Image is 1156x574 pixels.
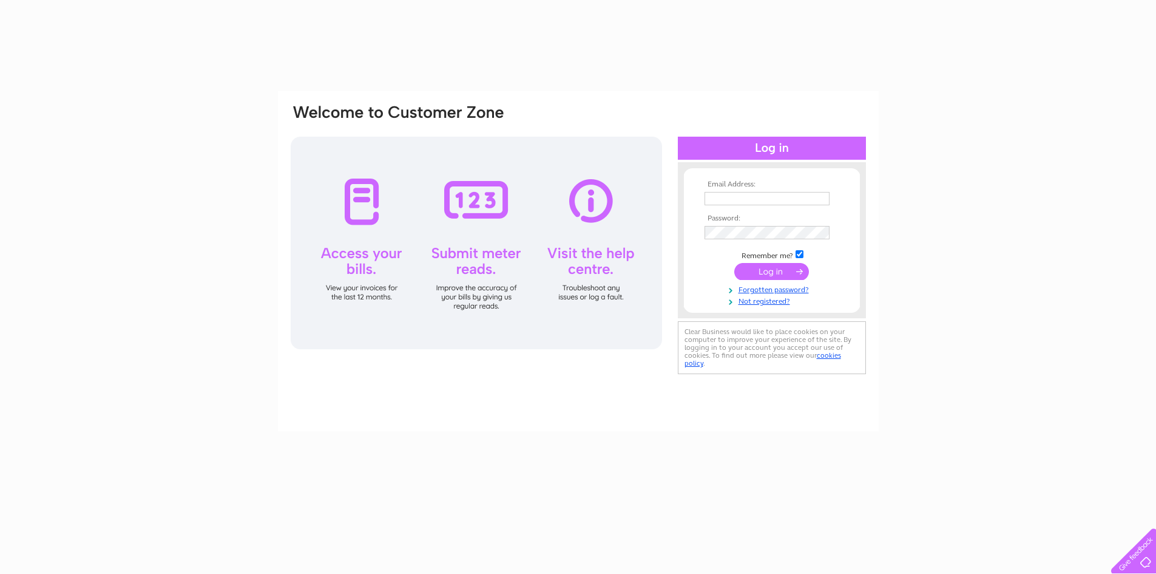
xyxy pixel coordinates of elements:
[705,295,842,306] a: Not registered?
[816,228,825,237] img: npw-badge-icon-locked.svg
[701,180,842,189] th: Email Address:
[684,351,841,367] a: cookies policy
[816,194,825,203] img: npw-badge-icon-locked.svg
[678,321,866,374] div: Clear Business would like to place cookies on your computer to improve your experience of the sit...
[705,283,842,295] a: Forgotten password?
[734,263,809,280] input: Submit
[701,214,842,223] th: Password:
[701,248,842,261] td: Remember me?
